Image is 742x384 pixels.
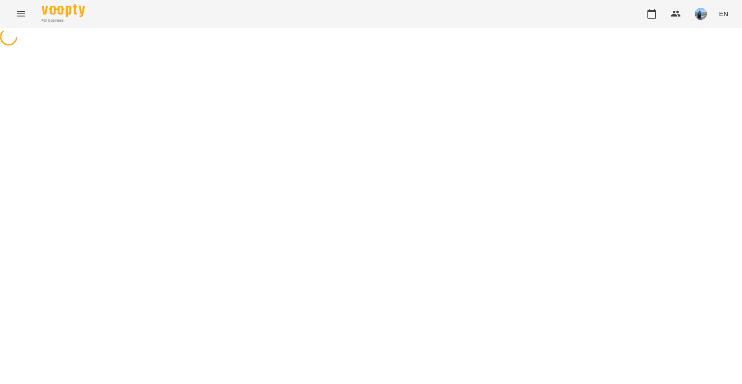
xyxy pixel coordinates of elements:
img: Voopty Logo [42,4,85,17]
span: For Business [42,18,85,23]
img: 8b0d75930c4dba3d36228cba45c651ae.jpg [695,8,707,20]
span: EN [719,9,728,18]
button: EN [716,6,732,22]
button: Menu [10,3,31,24]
